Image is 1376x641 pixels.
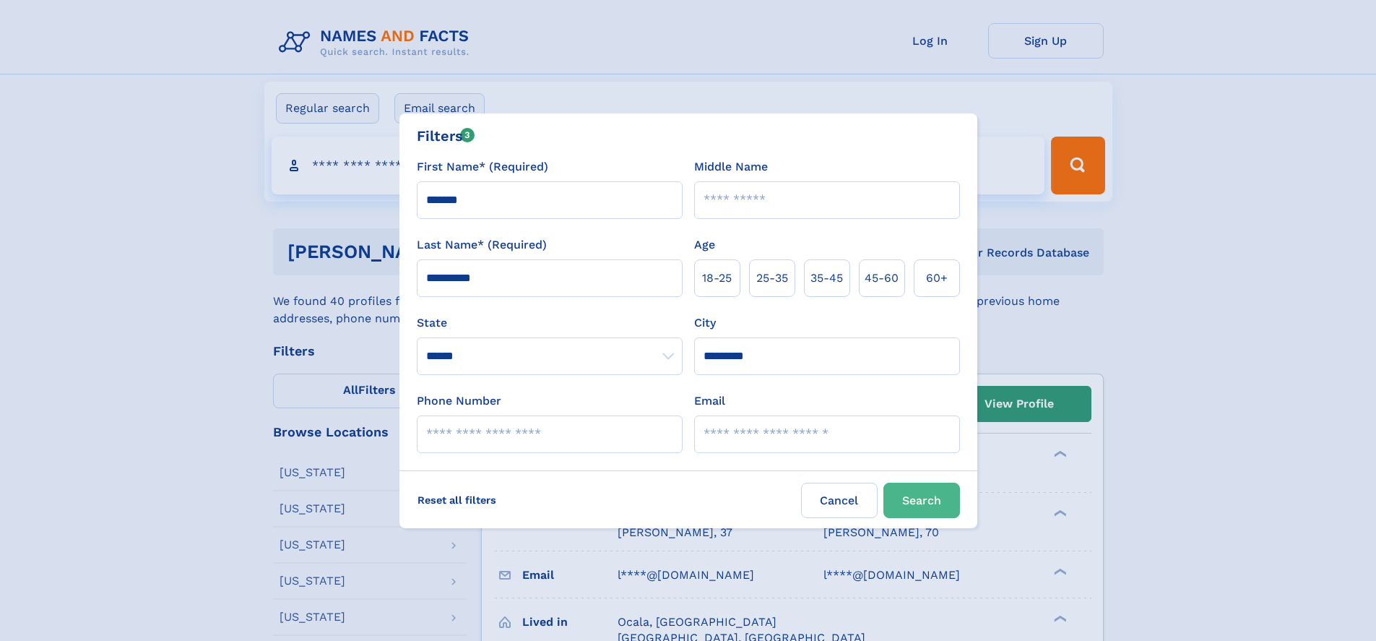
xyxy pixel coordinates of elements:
[756,270,788,287] span: 25‑35
[926,270,948,287] span: 60+
[694,158,768,176] label: Middle Name
[417,314,683,332] label: State
[883,483,960,518] button: Search
[810,270,843,287] span: 35‑45
[408,483,506,517] label: Reset all filters
[865,270,899,287] span: 45‑60
[694,314,716,332] label: City
[417,392,501,410] label: Phone Number
[417,158,548,176] label: First Name* (Required)
[702,270,732,287] span: 18‑25
[801,483,878,518] label: Cancel
[417,125,475,147] div: Filters
[417,236,547,254] label: Last Name* (Required)
[694,236,715,254] label: Age
[694,392,725,410] label: Email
